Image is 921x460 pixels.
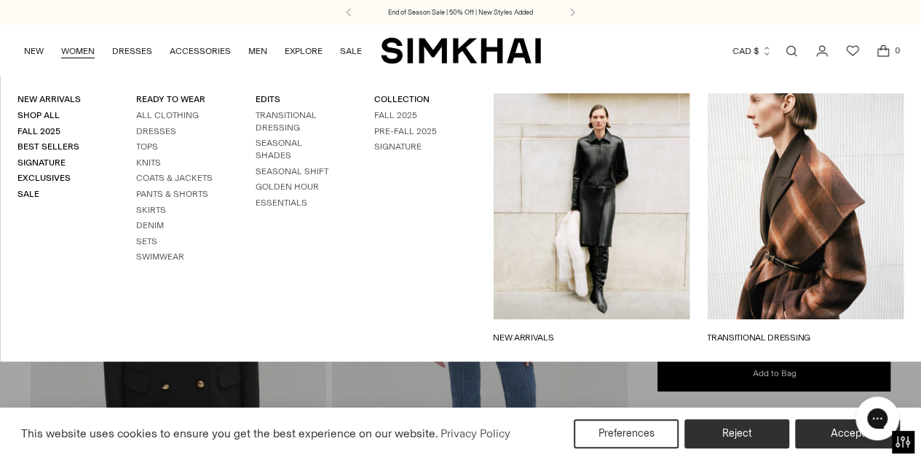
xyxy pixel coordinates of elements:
[890,44,904,57] span: 0
[777,36,806,66] a: Open search modal
[848,391,906,445] iframe: Gorgias live chat messenger
[795,419,900,448] button: Accept
[285,35,323,67] a: EXPLORE
[684,419,789,448] button: Reject
[248,35,267,67] a: MEN
[807,36,837,66] a: Go to the account page
[21,426,438,440] span: This website uses cookies to ensure you get the best experience on our website.
[732,35,772,67] button: CAD $
[24,35,44,67] a: NEW
[574,419,679,448] button: Preferences
[869,36,898,66] a: Open cart modal
[838,36,867,66] a: Wishlist
[112,35,152,67] a: DRESSES
[438,423,513,445] a: Privacy Policy (opens in a new tab)
[381,36,541,65] a: SIMKHAI
[340,35,362,67] a: SALE
[388,7,533,17] a: End of Season Sale | 50% Off | New Styles Added
[170,35,231,67] a: ACCESSORIES
[61,35,95,67] a: WOMEN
